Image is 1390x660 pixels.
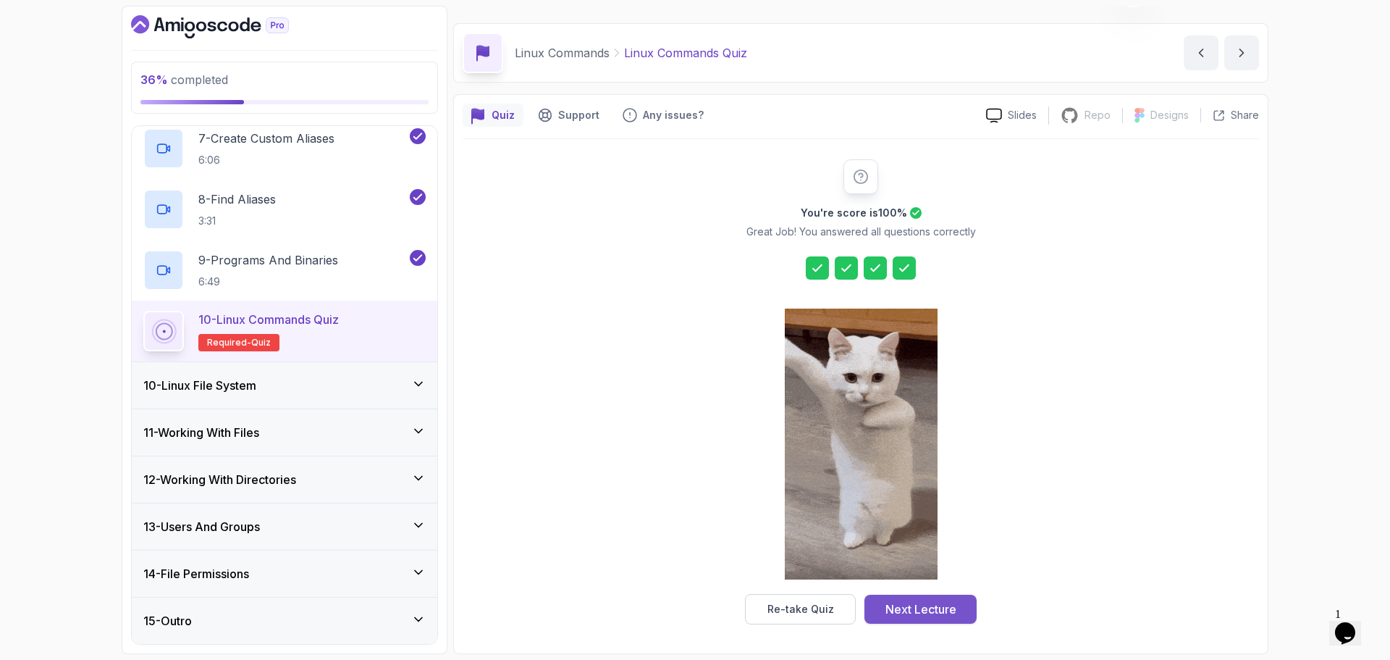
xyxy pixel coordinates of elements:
h2: You're score is 100 % [801,206,907,220]
button: 10-Linux File System [132,362,437,409]
button: 8-Find Aliases3:31 [143,189,426,230]
button: 11-Working With Files [132,409,437,456]
button: 9-Programs And Binaries6:49 [143,250,426,291]
p: Repo [1084,108,1111,122]
span: completed [140,72,228,87]
p: Any issues? [643,108,704,122]
button: quiz button [463,104,523,127]
p: 8 - Find Aliases [198,191,276,208]
div: Re-take Quiz [767,602,834,617]
span: 36 % [140,72,168,87]
p: 3:31 [198,214,276,228]
h3: 13 - Users And Groups [143,518,260,535]
p: 9 - Programs And Binaries [198,251,338,269]
button: Re-take Quiz [745,594,856,625]
button: Share [1200,108,1259,122]
a: Slides [974,108,1048,123]
h3: 11 - Working With Files [143,424,259,441]
img: cool-cat [785,309,938,580]
p: Linux Commands [515,44,610,62]
button: 12-Working With Directories [132,456,437,503]
p: 10 - Linux Commands Quiz [198,311,339,328]
button: 13-Users And Groups [132,504,437,550]
p: Linux Commands Quiz [624,44,747,62]
button: 14-File Permissions [132,551,437,597]
button: Feedback button [614,104,712,127]
a: Dashboard [131,15,322,38]
p: Slides [1008,108,1037,122]
p: Quiz [492,108,515,122]
h3: 15 - Outro [143,612,192,630]
div: Next Lecture [885,601,956,618]
p: Support [558,108,599,122]
button: 15-Outro [132,598,437,644]
button: 7-Create Custom Aliases6:06 [143,128,426,169]
span: quiz [251,337,271,348]
iframe: chat widget [1329,602,1376,646]
p: Share [1231,108,1259,122]
h3: 12 - Working With Directories [143,471,296,488]
button: 10-Linux Commands QuizRequired-quiz [143,311,426,351]
button: next content [1224,35,1259,70]
h3: 14 - File Permissions [143,565,249,582]
p: 6:49 [198,275,338,289]
button: Support button [529,104,608,127]
h3: 10 - Linux File System [143,377,256,394]
p: Great Job! You answered all questions correctly [746,225,976,239]
button: Next Lecture [864,595,977,624]
button: previous content [1184,35,1218,70]
p: 6:06 [198,153,334,167]
p: 7 - Create Custom Aliases [198,130,334,147]
p: Designs [1150,108,1189,122]
span: Required- [207,337,251,348]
